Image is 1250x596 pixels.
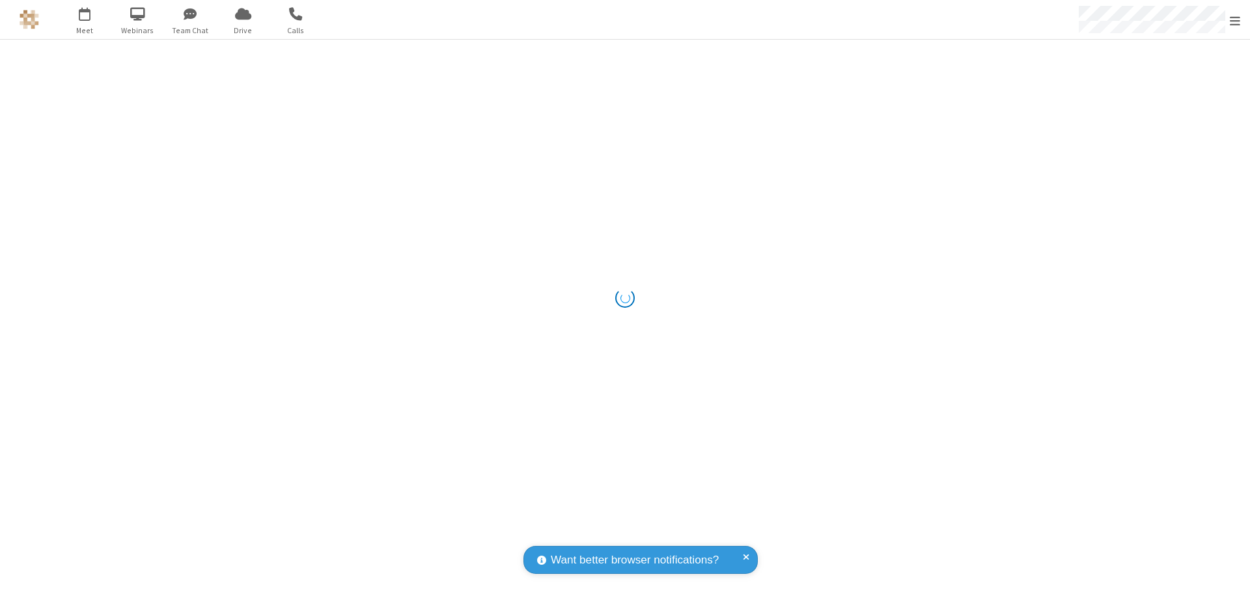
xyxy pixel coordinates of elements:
[20,10,39,29] img: QA Selenium DO NOT DELETE OR CHANGE
[1217,562,1240,587] iframe: Chat
[271,25,320,36] span: Calls
[551,552,719,569] span: Want better browser notifications?
[61,25,109,36] span: Meet
[166,25,215,36] span: Team Chat
[219,25,268,36] span: Drive
[113,25,162,36] span: Webinars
